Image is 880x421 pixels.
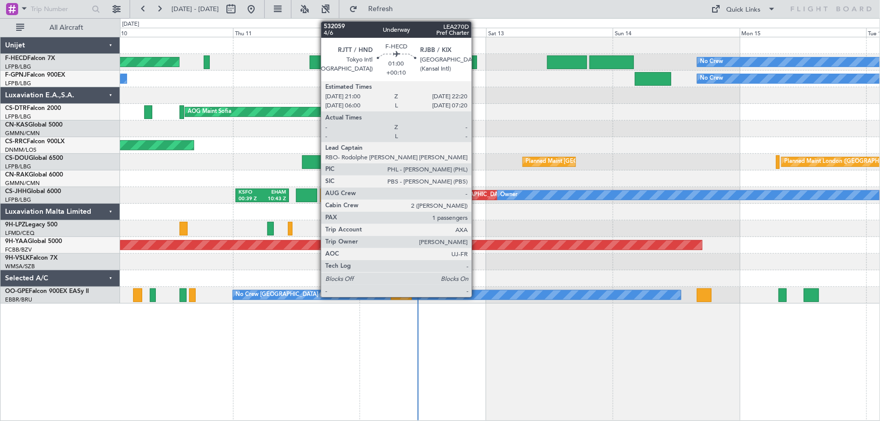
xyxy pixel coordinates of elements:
div: EHAM [262,189,286,196]
span: CS-DTR [5,105,27,111]
span: [DATE] - [DATE] [171,5,219,14]
a: FCBB/BZV [5,246,32,254]
a: CN-KASGlobal 5000 [5,122,63,128]
div: Planned Maint [GEOGRAPHIC_DATA] ([GEOGRAPHIC_DATA] National) [394,287,576,303]
div: Sat 13 [486,28,613,37]
input: Trip Number [31,2,89,17]
span: F-HECD [5,55,27,62]
div: [DATE] [122,20,139,29]
a: 9H-VSLKFalcon 7X [5,255,57,261]
span: Refresh [360,6,402,13]
a: LFMD/CEQ [5,229,34,237]
a: F-HECDFalcon 7X [5,55,55,62]
div: 10:43 Z [262,196,286,203]
a: LFPB/LBG [5,163,31,170]
div: Planned Maint [GEOGRAPHIC_DATA] ([GEOGRAPHIC_DATA]) [525,154,684,169]
button: All Aircraft [11,20,109,36]
span: F-GPNJ [5,72,27,78]
div: 00:39 Z [239,196,262,203]
span: All Aircraft [26,24,106,31]
a: GMMN/CMN [5,130,40,137]
div: KSFO [239,189,262,196]
a: F-GPNJFalcon 900EX [5,72,65,78]
a: LFPB/LBG [5,80,31,87]
a: CN-RAKGlobal 6000 [5,172,63,178]
div: Wed 10 [106,28,232,37]
a: DNMM/LOS [5,146,36,154]
div: No Crew [GEOGRAPHIC_DATA] ([GEOGRAPHIC_DATA] National) [236,287,404,303]
a: OO-GPEFalcon 900EX EASy II [5,288,89,294]
a: CS-RRCFalcon 900LX [5,139,65,145]
div: Quick Links [727,5,761,15]
div: Planned Maint [GEOGRAPHIC_DATA] ([GEOGRAPHIC_DATA]) [409,188,568,203]
button: Refresh [344,1,405,17]
a: WMSA/SZB [5,263,35,270]
span: 9H-LPZ [5,222,25,228]
div: Owner [500,188,517,203]
div: AOG Maint Sofia [188,104,231,119]
div: Fri 12 [360,28,486,37]
span: 9H-YAA [5,238,28,245]
a: LFPB/LBG [5,196,31,204]
a: CS-DTRFalcon 2000 [5,105,61,111]
span: CS-DOU [5,155,29,161]
a: LFPB/LBG [5,113,31,121]
a: 9H-LPZLegacy 500 [5,222,57,228]
div: Mon 15 [740,28,866,37]
div: No Crew [700,71,723,86]
div: Thu 11 [233,28,360,37]
button: Quick Links [707,1,781,17]
a: CS-DOUGlobal 6500 [5,155,63,161]
div: Sun 14 [613,28,739,37]
div: No Crew [700,54,723,70]
a: LFPB/LBG [5,63,31,71]
span: OO-GPE [5,288,29,294]
span: CN-KAS [5,122,28,128]
a: 9H-YAAGlobal 5000 [5,238,62,245]
span: 9H-VSLK [5,255,30,261]
span: CN-RAK [5,172,29,178]
span: CS-JHH [5,189,27,195]
a: EBBR/BRU [5,296,32,304]
a: CS-JHHGlobal 6000 [5,189,61,195]
span: CS-RRC [5,139,27,145]
a: GMMN/CMN [5,179,40,187]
